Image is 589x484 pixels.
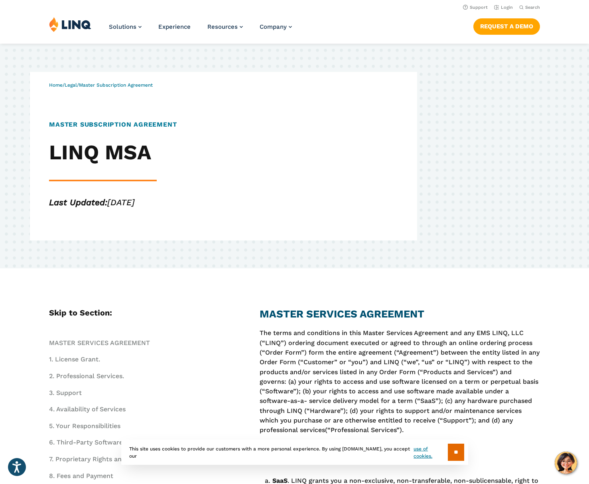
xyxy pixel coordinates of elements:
span: Search [525,5,540,10]
span: / / [49,82,153,88]
span: Solutions [109,23,136,30]
strong: Last Updated: [49,197,107,207]
a: Home [49,82,63,88]
a: Legal [65,82,77,88]
h2: MASTER SERVICES AGREEMENT [260,307,540,321]
span: Master Subscription Agreement [79,82,153,88]
a: 2. Professional Services. [49,372,124,380]
h5: Skip to Section: [49,307,217,319]
a: MASTER SERVICES AGREEMENT [49,339,150,347]
nav: Button Navigation [473,17,540,34]
a: 8. Fees and Payment [49,472,113,480]
button: Hello, have a question? Let’s chat. [555,452,577,474]
h2: LINQ MSA [49,141,276,165]
button: Open Search Bar [519,4,540,10]
a: Resources [207,23,243,30]
a: 1. License Grant. [49,355,100,363]
a: Request a Demo [473,18,540,34]
em: [DATE] [49,197,135,207]
a: Login [494,5,513,10]
a: 5. Your Responsibilities [49,422,120,430]
a: Solutions [109,23,142,30]
a: 6. Third-Party Software [49,438,123,446]
h1: Master Subscription Agreement [49,120,276,129]
p: The terms and conditions in this Master Services Agreement and any EMS LINQ, LLC (“LINQ”) orderin... [260,328,540,435]
a: 4. Availability of Services [49,405,126,413]
span: Company [260,23,287,30]
a: Experience [158,23,191,30]
nav: Primary Navigation [109,17,292,43]
a: Support [463,5,488,10]
a: Company [260,23,292,30]
a: use of cookies. [414,445,447,460]
a: 3. Support [49,389,82,397]
span: Resources [207,23,238,30]
div: This site uses cookies to provide our customers with a more personal experience. By using [DOMAIN... [121,440,468,465]
img: LINQ | K‑12 Software [49,17,91,32]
